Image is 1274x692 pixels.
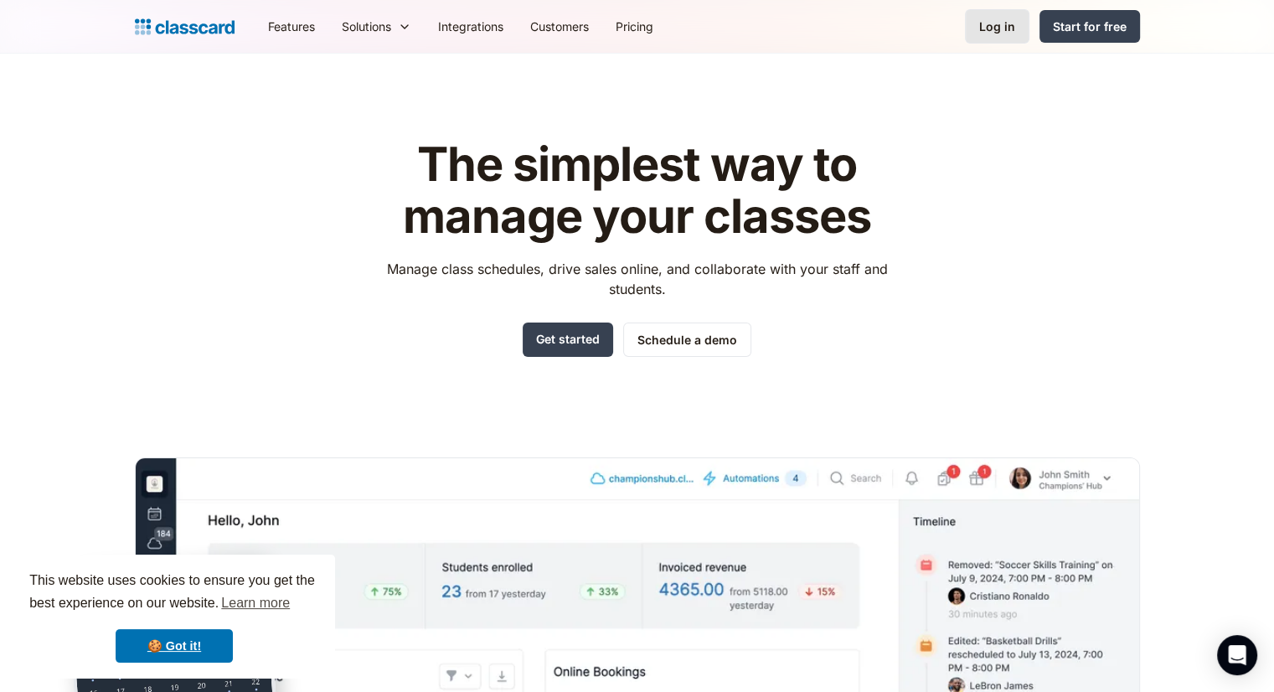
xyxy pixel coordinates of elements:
[1053,18,1127,35] div: Start for free
[328,8,425,45] div: Solutions
[13,555,335,679] div: cookieconsent
[517,8,602,45] a: Customers
[29,571,319,616] span: This website uses cookies to ensure you get the best experience on our website.
[623,323,751,357] a: Schedule a demo
[425,8,517,45] a: Integrations
[371,139,903,242] h1: The simplest way to manage your classes
[255,8,328,45] a: Features
[116,629,233,663] a: dismiss cookie message
[979,18,1015,35] div: Log in
[342,18,391,35] div: Solutions
[1039,10,1140,43] a: Start for free
[219,591,292,616] a: learn more about cookies
[135,15,235,39] a: home
[371,259,903,299] p: Manage class schedules, drive sales online, and collaborate with your staff and students.
[523,323,613,357] a: Get started
[602,8,667,45] a: Pricing
[965,9,1029,44] a: Log in
[1217,635,1257,675] div: Open Intercom Messenger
